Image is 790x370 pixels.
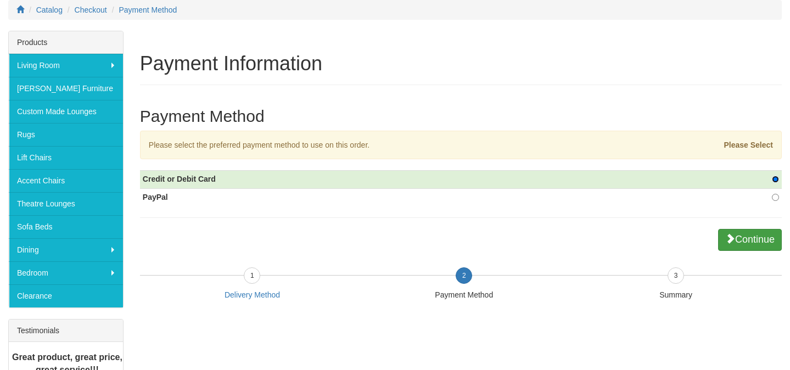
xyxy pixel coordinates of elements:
strong: PayPal [143,193,168,201]
a: Sofa Beds [9,215,123,238]
a: Custom Made Lounges [9,100,123,123]
a: Lift Chairs [9,146,123,169]
div: Please select the preferred payment method to use on this order. [141,139,568,150]
a: Checkout [75,5,107,14]
a: Rugs [9,123,123,146]
button: 2 [456,267,472,284]
a: 1 [244,271,260,279]
strong: Please Select [724,141,773,149]
button: 1 [244,267,260,284]
a: Delivery Method [225,290,280,299]
a: [PERSON_NAME] Furniture [9,77,123,100]
p: Payment Method [358,289,570,300]
a: Bedroom [9,261,123,284]
strong: Credit or Debit Card [143,175,216,183]
a: Clearance [9,284,123,307]
a: Catalog [36,5,63,14]
button: Continue [718,229,782,251]
div: Testimonials [9,319,123,342]
a: Theatre Lounges [9,192,123,215]
p: Summary [570,289,782,300]
a: Dining [9,238,123,261]
a: Payment Method [119,5,177,14]
a: Accent Chairs [9,169,123,192]
h2: Payment Method [140,107,782,125]
h1: Payment Information [140,53,782,75]
a: Living Room [9,54,123,77]
div: Products [9,31,123,54]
